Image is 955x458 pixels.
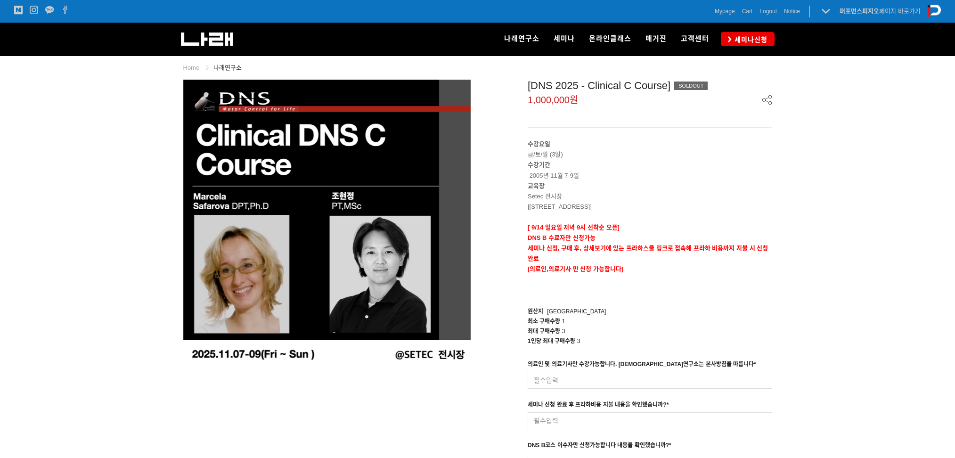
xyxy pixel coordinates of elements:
span: 3 [562,328,565,335]
a: 온라인클래스 [582,23,638,56]
a: 퍼포먼스피지오페이지 바로가기 [840,8,921,15]
strong: [의료인,의료기사 만 신청 가능합니다] [528,265,623,272]
span: 3 [577,338,580,344]
a: Mypage [715,7,735,16]
span: 원산지 [528,308,543,315]
div: 세미나 신청 완료 후 프라하비용 지불 내용을 확인했습니까? [528,400,669,412]
span: 최대 구매수량 [528,328,560,335]
p: 금/토/일 (3일) [528,139,772,160]
div: [DNS 2025 - Clinical C Course] [528,80,772,92]
strong: 퍼포먼스피지오 [840,8,879,15]
div: DNS B코스 이수자만 신청가능합니다 내용을 확인했습니까? [528,441,671,453]
span: [GEOGRAPHIC_DATA] [547,308,606,315]
a: 세미나 [547,23,582,56]
span: 최소 구매수량 [528,318,560,325]
p: Setec 전시장 [528,191,772,202]
a: Home [183,64,200,71]
a: 매거진 [638,23,674,56]
strong: 수강기간 [528,161,550,168]
span: 세미나 [554,34,575,43]
span: 나래연구소 [504,34,539,43]
strong: DNS B 수료자만 신청가능 [528,234,596,241]
input: 필수입력 [528,412,772,429]
a: 나래연구소 [497,23,547,56]
span: 온라인클래스 [589,34,631,43]
span: 1 [562,318,565,325]
a: 나래연구소 [213,64,242,71]
p: 2005년 11월 7-9일 [528,160,772,180]
span: 1인당 최대 구매수량 [528,338,575,344]
input: 필수입력 [528,372,772,389]
a: Cart [742,7,753,16]
div: 의료인 및 의료기사만 수강가능합니다. [DEMOGRAPHIC_DATA]연구소는 본사방침을 따릅니다 [528,360,756,372]
span: 매거진 [645,34,667,43]
a: 세미나신청 [721,32,775,46]
a: Notice [784,7,800,16]
strong: 세미나 신청, 구매 후, 상세보기에 있는 프라하스쿨 링크로 접속해 프라하 비용까지 지불 시 신청완료 [528,245,768,262]
span: 1,000,000원 [528,95,578,105]
span: 고객센터 [681,34,709,43]
div: SOLDOUT [674,82,708,90]
strong: 교육장 [528,182,545,189]
strong: 수강요일 [528,140,550,147]
a: 고객센터 [674,23,716,56]
p: [[STREET_ADDRESS]] [528,202,772,212]
strong: [ 9/14 일요일 저녁 9시 선착순 오픈] [528,224,620,231]
a: Logout [759,7,777,16]
span: 세미나신청 [732,35,767,44]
